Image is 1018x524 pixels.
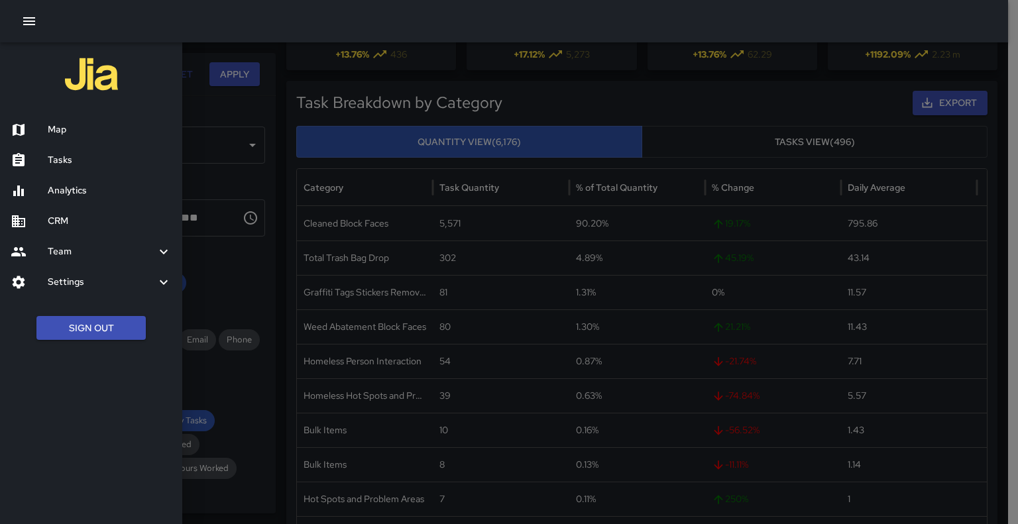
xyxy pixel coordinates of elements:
h6: CRM [48,214,172,229]
h6: Team [48,244,156,259]
img: jia-logo [65,48,118,101]
h6: Analytics [48,183,172,198]
h6: Tasks [48,153,172,168]
button: Sign Out [36,316,146,341]
h6: Settings [48,275,156,289]
h6: Map [48,123,172,137]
